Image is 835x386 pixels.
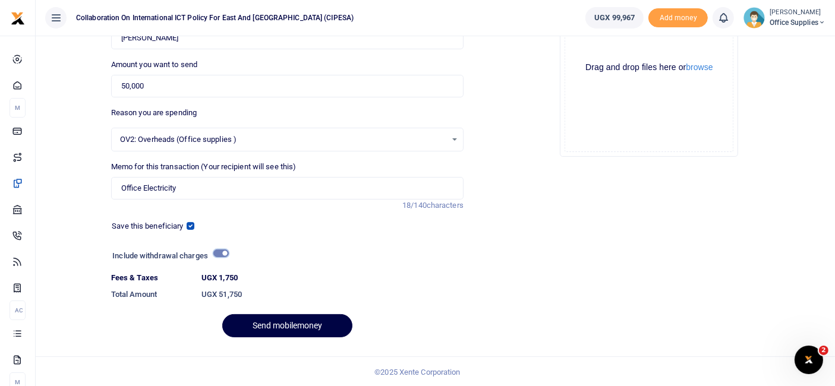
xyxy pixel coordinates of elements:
[743,7,825,29] a: profile-user [PERSON_NAME] Office Supplies
[111,27,464,49] input: MTN & Airtel numbers are validated
[11,13,25,22] a: logo-small logo-large logo-large
[648,12,708,21] a: Add money
[819,346,828,355] span: 2
[770,8,825,18] small: [PERSON_NAME]
[201,290,464,299] h6: UGX 51,750
[201,272,238,284] label: UGX 1,750
[585,7,644,29] a: UGX 99,967
[795,346,823,374] iframe: Intercom live chat
[648,8,708,28] li: Toup your wallet
[111,59,197,71] label: Amount you want to send
[427,201,464,210] span: characters
[686,63,713,71] button: browse
[402,201,427,210] span: 18/140
[594,12,635,24] span: UGX 99,967
[111,107,197,119] label: Reason you are spending
[112,220,183,232] label: Save this beneficiary
[106,272,197,284] dt: Fees & Taxes
[743,7,765,29] img: profile-user
[111,161,297,173] label: Memo for this transaction (Your recipient will see this)
[120,134,446,145] span: OV2: Overheads (Office supplies )
[71,12,358,23] span: Collaboration on International ICT Policy For East and [GEOGRAPHIC_DATA] (CIPESA)
[111,290,192,299] h6: Total Amount
[581,7,648,29] li: Wallet ballance
[112,251,223,261] h6: Include withdrawal charges
[565,62,733,73] div: Drag and drop files here or
[222,314,352,337] button: Send mobilemoney
[648,8,708,28] span: Add money
[10,98,26,118] li: M
[111,177,464,200] input: Enter extra information
[111,75,464,97] input: UGX
[770,17,825,28] span: Office Supplies
[11,11,25,26] img: logo-small
[10,300,26,320] li: Ac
